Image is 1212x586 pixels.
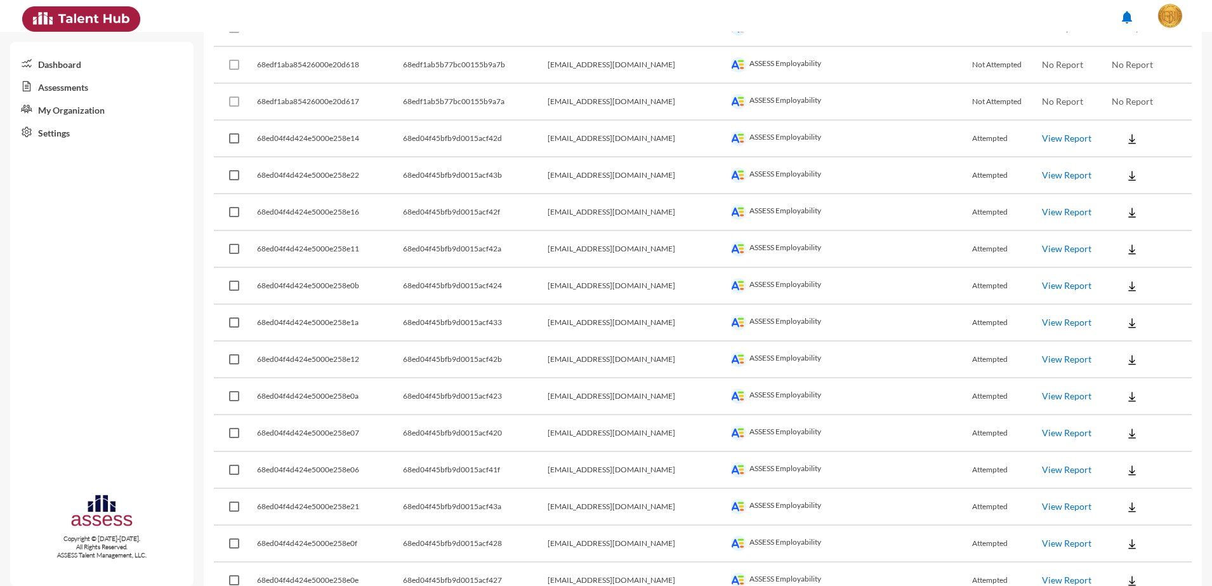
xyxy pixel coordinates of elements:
td: Attempted [972,378,1042,415]
a: View Report [1042,538,1091,549]
td: [EMAIL_ADDRESS][DOMAIN_NAME] [548,47,728,84]
a: View Report [1042,390,1091,401]
a: View Report [1042,170,1091,180]
td: [EMAIL_ADDRESS][DOMAIN_NAME] [548,231,728,268]
td: ASSESS Employability [728,194,972,231]
td: ASSESS Employability [728,378,972,415]
td: ASSESS Employability [728,231,972,268]
td: ASSESS Employability [728,342,972,378]
td: Attempted [972,194,1042,231]
a: View Report [1042,501,1091,512]
td: ASSESS Employability [728,47,972,84]
td: 68ed04f4d424e5000e258e12 [257,342,403,378]
td: 68ed04f45bfb9d0015acf433 [403,305,547,342]
td: 68ed04f45bfb9d0015acf43a [403,489,547,526]
span: No Report [1112,96,1153,107]
td: 68ed04f45bfb9d0015acf428 [403,526,547,563]
td: ASSESS Employability [728,157,972,194]
td: 68ed04f4d424e5000e258e21 [257,489,403,526]
a: Settings [10,121,194,143]
td: Attempted [972,157,1042,194]
td: Attempted [972,231,1042,268]
td: Attempted [972,121,1042,157]
td: Attempted [972,489,1042,526]
td: ASSESS Employability [728,489,972,526]
mat-icon: notifications [1119,10,1135,25]
td: Attempted [972,526,1042,563]
td: 68ed04f4d424e5000e258e06 [257,452,403,489]
img: assesscompany-logo.png [70,493,134,533]
td: 68ed04f45bfb9d0015acf42d [403,121,547,157]
td: 68edf1aba85426000e20d617 [257,84,403,121]
td: Attempted [972,268,1042,305]
td: 68ed04f45bfb9d0015acf420 [403,415,547,452]
a: View Report [1042,280,1091,291]
td: Not Attempted [972,47,1042,84]
td: [EMAIL_ADDRESS][DOMAIN_NAME] [548,378,728,415]
td: 68ed04f45bfb9d0015acf423 [403,378,547,415]
td: 68edf1ab5b77bc00155b9a7a [403,84,547,121]
td: 68edf1aba85426000e20d618 [257,47,403,84]
td: [EMAIL_ADDRESS][DOMAIN_NAME] [548,415,728,452]
td: 68ed04f45bfb9d0015acf41f [403,452,547,489]
td: 68ed04f4d424e5000e258e0a [257,378,403,415]
a: View Report [1042,206,1091,217]
td: 68ed04f45bfb9d0015acf424 [403,268,547,305]
td: ASSESS Employability [728,305,972,342]
td: [EMAIL_ADDRESS][DOMAIN_NAME] [548,452,728,489]
a: View Report [1042,354,1091,364]
td: Attempted [972,342,1042,378]
td: 68ed04f4d424e5000e258e1a [257,305,403,342]
a: Assessments [10,75,194,98]
td: [EMAIL_ADDRESS][DOMAIN_NAME] [548,194,728,231]
td: ASSESS Employability [728,526,972,563]
td: 68ed04f45bfb9d0015acf43b [403,157,547,194]
td: [EMAIL_ADDRESS][DOMAIN_NAME] [548,268,728,305]
td: [EMAIL_ADDRESS][DOMAIN_NAME] [548,305,728,342]
span: No Report [1112,59,1153,70]
td: Attempted [972,305,1042,342]
td: 68ed04f4d424e5000e258e0f [257,526,403,563]
td: 68ed04f4d424e5000e258e16 [257,194,403,231]
td: Attempted [972,452,1042,489]
a: View Report [1042,317,1091,328]
td: ASSESS Employability [728,452,972,489]
a: View Report [1042,427,1091,438]
a: View Report [1042,464,1091,475]
td: [EMAIL_ADDRESS][DOMAIN_NAME] [548,157,728,194]
td: 68ed04f4d424e5000e258e14 [257,121,403,157]
td: [EMAIL_ADDRESS][DOMAIN_NAME] [548,526,728,563]
td: [EMAIL_ADDRESS][DOMAIN_NAME] [548,84,728,121]
a: View Report [1042,243,1091,254]
td: ASSESS Employability [728,84,972,121]
td: 68ed04f45bfb9d0015acf42f [403,194,547,231]
a: View Report [1042,575,1091,585]
td: ASSESS Employability [728,415,972,452]
td: 68ed04f4d424e5000e258e07 [257,415,403,452]
td: 68ed04f45bfb9d0015acf42a [403,231,547,268]
span: No Report [1042,59,1083,70]
td: [EMAIL_ADDRESS][DOMAIN_NAME] [548,489,728,526]
td: [EMAIL_ADDRESS][DOMAIN_NAME] [548,121,728,157]
p: Copyright © [DATE]-[DATE]. All Rights Reserved. ASSESS Talent Management, LLC. [10,535,194,559]
span: No Report [1042,96,1083,107]
td: ASSESS Employability [728,268,972,305]
td: 68edf1ab5b77bc00155b9a7b [403,47,547,84]
a: View Report [1042,133,1091,143]
td: 68ed04f4d424e5000e258e11 [257,231,403,268]
td: 68ed04f4d424e5000e258e22 [257,157,403,194]
td: ASSESS Employability [728,121,972,157]
td: [EMAIL_ADDRESS][DOMAIN_NAME] [548,342,728,378]
a: Dashboard [10,52,194,75]
td: 68ed04f45bfb9d0015acf42b [403,342,547,378]
td: Attempted [972,415,1042,452]
td: 68ed04f4d424e5000e258e0b [257,268,403,305]
td: Not Attempted [972,84,1042,121]
a: My Organization [10,98,194,121]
